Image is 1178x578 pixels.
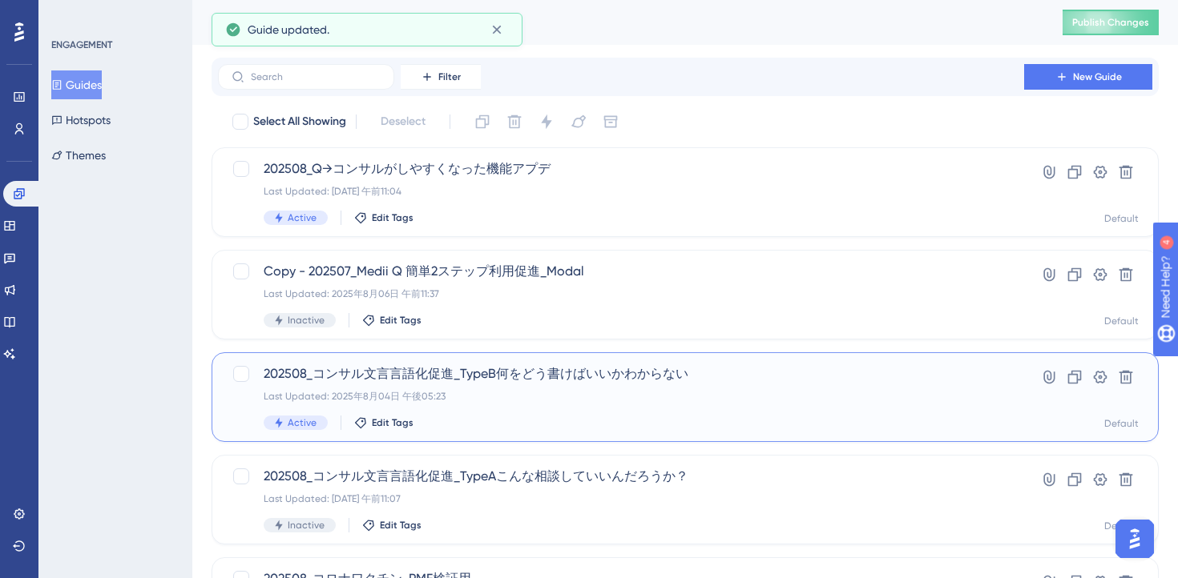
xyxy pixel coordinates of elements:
[288,416,317,429] span: Active
[264,467,978,486] span: 202508_コンサル文言言語化促進_TypeAこんな相談していいんだろうか？
[51,38,112,51] div: ENGAGEMENT
[438,70,461,83] span: Filter
[1104,212,1139,225] div: Default
[251,71,381,82] input: Search
[401,64,481,90] button: Filter
[288,314,325,327] span: Inactive
[1111,515,1159,563] iframe: UserGuiding AI Assistant Launcher
[380,314,422,327] span: Edit Tags
[264,390,978,403] div: Last Updated: 2025年8月04日 午後05:23
[1104,417,1139,430] div: Default
[111,8,116,21] div: 4
[264,287,978,300] div: Last Updated: 2025年8月06日 午前11:37
[248,20,329,39] span: Guide updated.
[354,416,414,429] button: Edit Tags
[1063,10,1159,35] button: Publish Changes
[264,185,978,198] div: Last Updated: [DATE] 午前11:04
[1073,70,1122,83] span: New Guide
[381,112,426,131] span: Deselect
[264,262,978,281] span: Copy - 202507_Medii Q 簡単2ステップ利用促進_Modal
[1104,315,1139,327] div: Default
[51,70,102,99] button: Guides
[264,492,978,505] div: Last Updated: [DATE] 午前11:07
[372,416,414,429] span: Edit Tags
[212,11,1023,34] div: Guides
[264,364,978,383] span: 202508_コンサル文言言語化促進_TypeB何をどう書けばいいかわからない
[51,141,106,170] button: Themes
[362,519,422,532] button: Edit Tags
[288,519,325,532] span: Inactive
[253,112,346,131] span: Select All Showing
[366,107,440,136] button: Deselect
[1024,64,1152,90] button: New Guide
[264,159,978,179] span: 202508_Q→コンサルがしやすくなった機能アプデ
[1072,16,1149,29] span: Publish Changes
[354,211,414,224] button: Edit Tags
[372,211,414,224] span: Edit Tags
[288,211,317,224] span: Active
[38,4,100,23] span: Need Help?
[1104,520,1139,532] div: Default
[51,106,111,134] button: Hotspots
[362,314,422,327] button: Edit Tags
[380,519,422,532] span: Edit Tags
